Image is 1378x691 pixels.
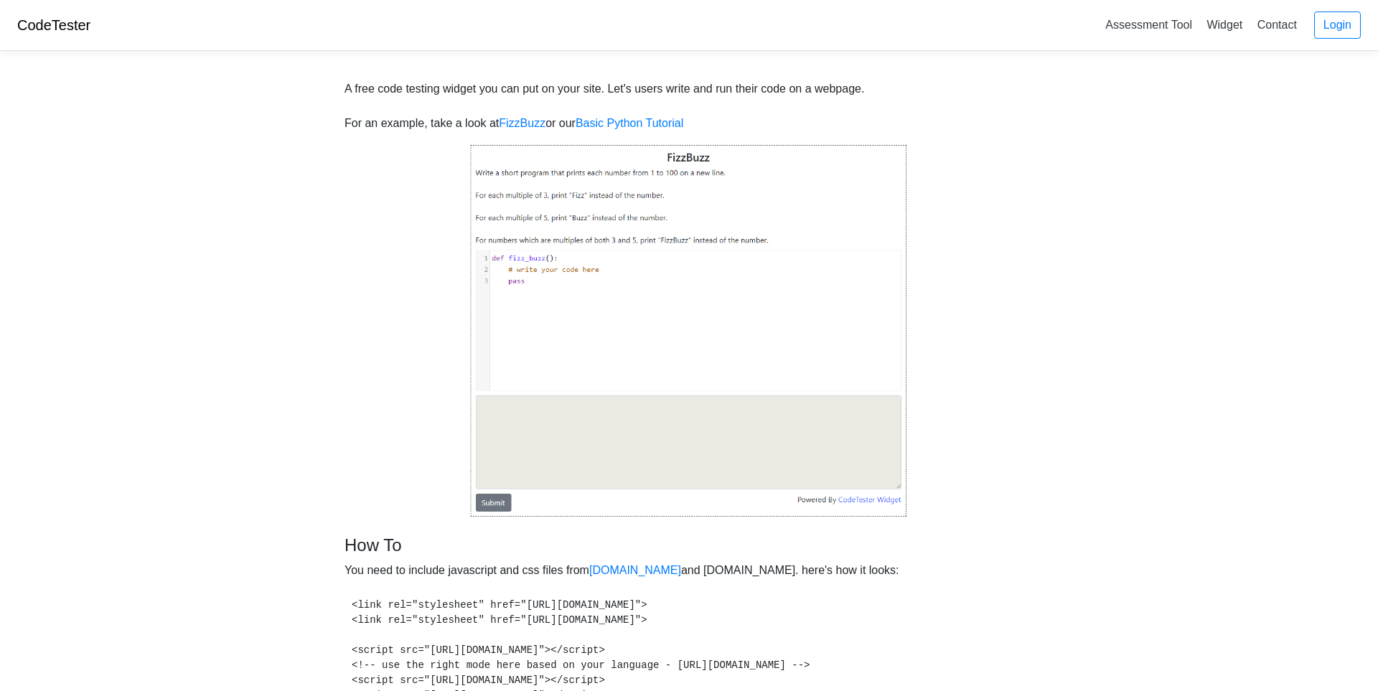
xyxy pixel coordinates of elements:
[1100,13,1198,37] a: Assessment Tool
[344,562,899,579] p: You need to include javascript and css files from and [DOMAIN_NAME]. here's how it looks:
[1201,13,1248,37] a: Widget
[576,117,683,129] a: Basic Python Tutorial
[470,144,908,518] img: widget.bd687f194666.png
[344,80,864,132] div: A free code testing widget you can put on your site. Let's users write and run their code on a we...
[499,117,545,129] a: FizzBuzz
[1314,11,1361,39] a: Login
[589,564,681,576] a: [DOMAIN_NAME]
[344,535,899,556] h4: How To
[17,17,90,33] a: CodeTester
[1252,13,1303,37] a: Contact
